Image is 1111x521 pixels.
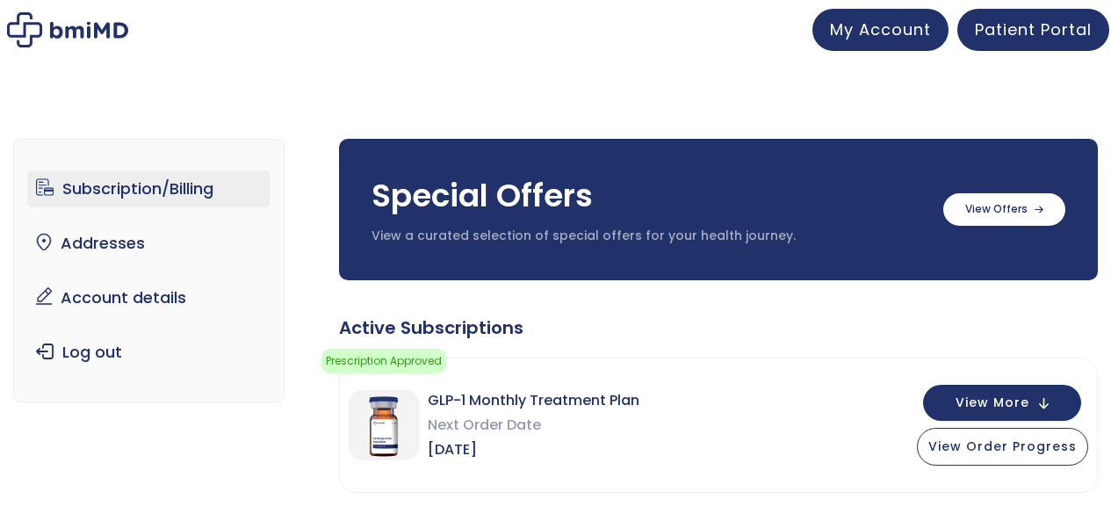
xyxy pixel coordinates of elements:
[928,438,1077,455] span: View Order Progress
[957,9,1109,51] a: Patient Portal
[428,388,639,413] span: GLP-1 Monthly Treatment Plan
[13,139,285,402] nav: Account pages
[27,279,271,316] a: Account details
[428,438,639,462] span: [DATE]
[975,18,1092,40] span: Patient Portal
[27,225,271,262] a: Addresses
[27,170,271,207] a: Subscription/Billing
[428,413,639,438] span: Next Order Date
[372,228,926,245] p: View a curated selection of special offers for your health journey.
[27,334,271,371] a: Log out
[830,18,931,40] span: My Account
[917,428,1088,466] button: View Order Progress
[7,12,128,47] img: My account
[812,9,949,51] a: My Account
[372,174,926,218] h3: Special Offers
[321,349,446,373] span: Prescription Approved
[956,397,1029,409] span: View More
[339,315,1098,340] div: Active Subscriptions
[923,385,1081,421] button: View More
